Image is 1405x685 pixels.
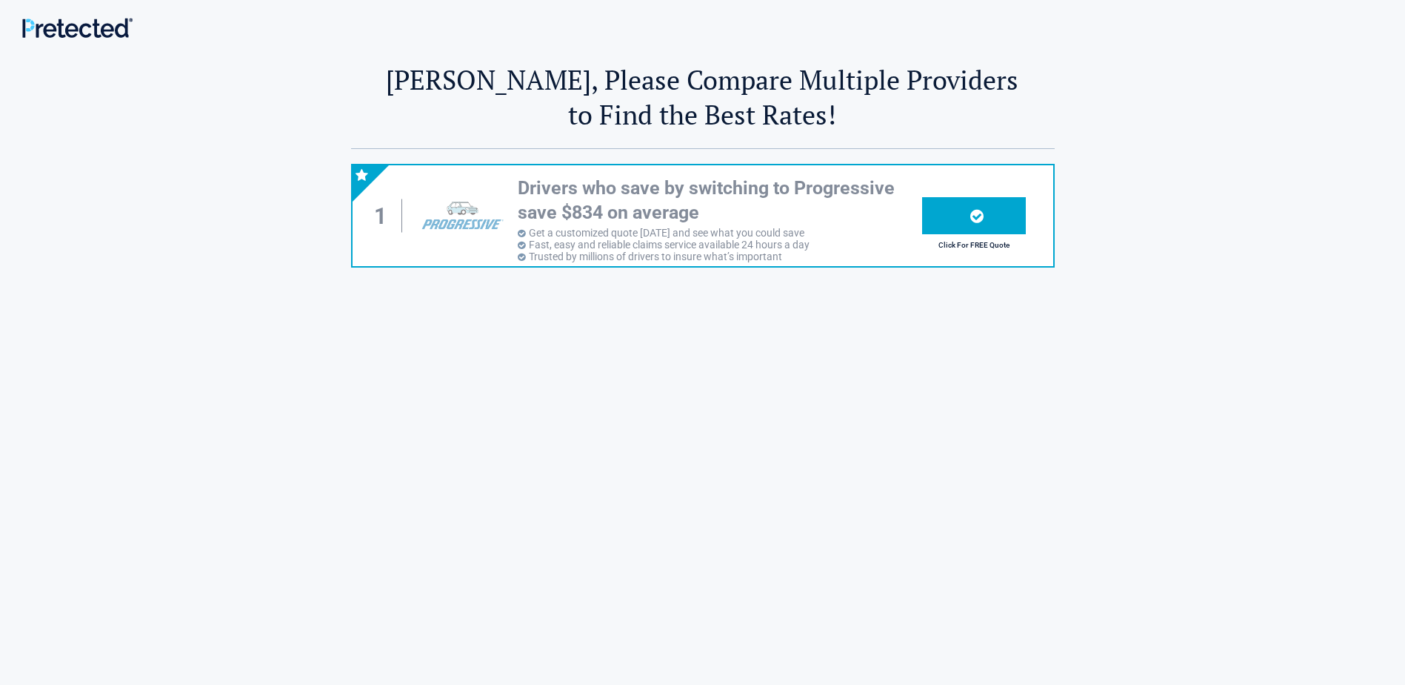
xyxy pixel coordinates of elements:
li: Trusted by millions of drivers to insure what’s important [518,251,922,262]
h2: Click For FREE Quote [922,241,1026,249]
div: 1 [367,199,403,233]
img: progressive's logo [415,193,510,239]
li: Fast, easy and reliable claims service available 24 hours a day [518,239,922,251]
img: Main Logo [22,18,133,38]
li: Get a customized quote [DATE] and see what you could save [518,227,922,239]
h3: Drivers who save by switching to Progressive save $834 on average [518,176,922,225]
h2: [PERSON_NAME], Please Compare Multiple Providers to Find the Best Rates! [351,62,1055,132]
